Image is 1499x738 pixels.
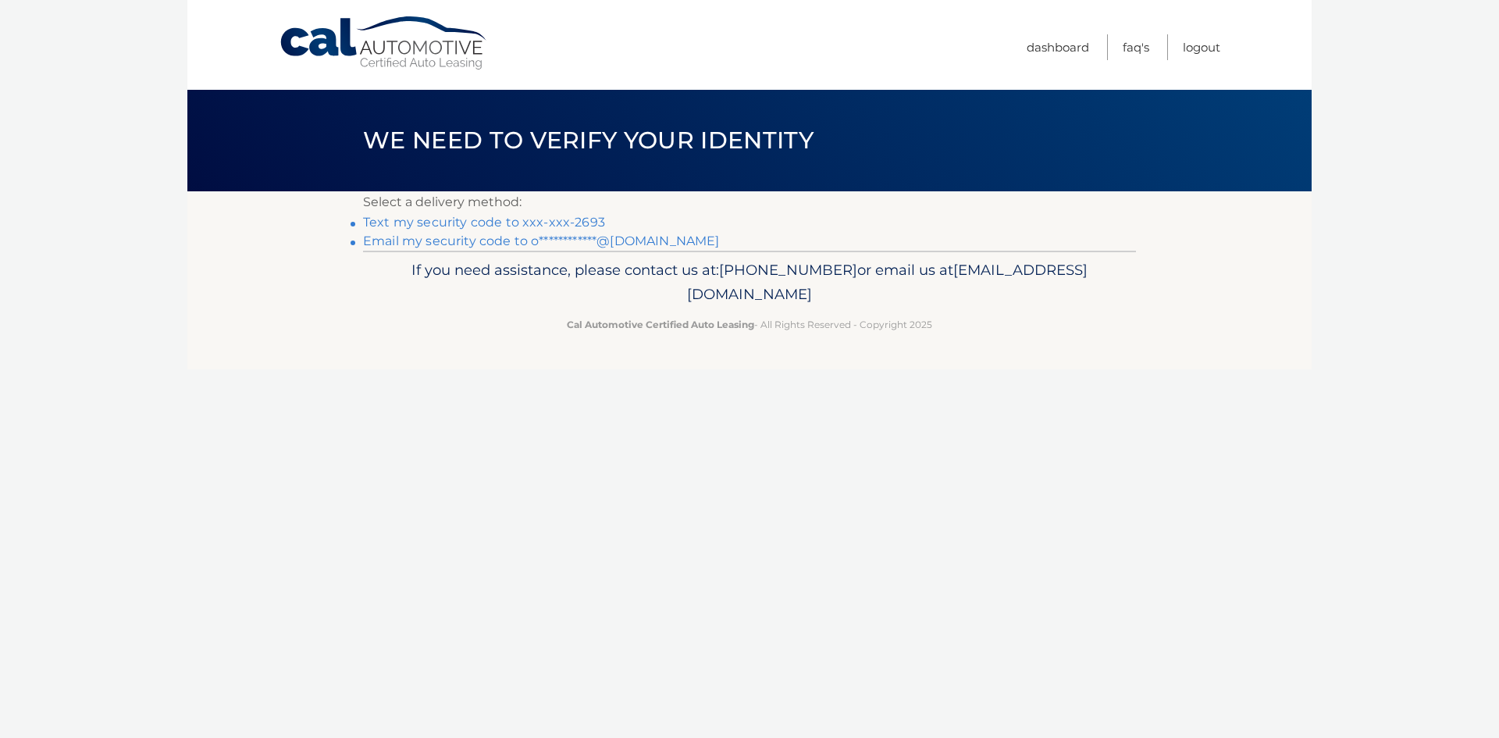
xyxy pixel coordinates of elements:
[373,316,1126,333] p: - All Rights Reserved - Copyright 2025
[1123,34,1149,60] a: FAQ's
[363,215,605,230] a: Text my security code to xxx-xxx-2693
[567,319,754,330] strong: Cal Automotive Certified Auto Leasing
[363,126,814,155] span: We need to verify your identity
[363,191,1136,213] p: Select a delivery method:
[1027,34,1089,60] a: Dashboard
[1183,34,1220,60] a: Logout
[719,261,857,279] span: [PHONE_NUMBER]
[279,16,490,71] a: Cal Automotive
[373,258,1126,308] p: If you need assistance, please contact us at: or email us at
